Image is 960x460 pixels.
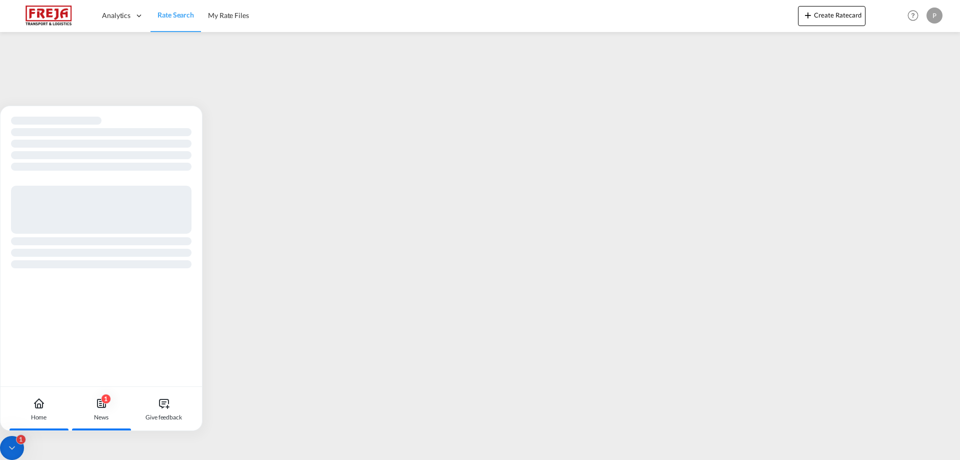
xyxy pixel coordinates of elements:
[926,8,942,24] div: P
[798,6,865,26] button: icon-plus 400-fgCreate Ratecard
[157,11,194,19] span: Rate Search
[904,7,926,25] div: Help
[102,11,130,21] span: Analytics
[802,9,814,21] md-icon: icon-plus 400-fg
[208,11,249,20] span: My Rate Files
[15,5,82,27] img: 586607c025bf11f083711d99603023e7.png
[904,7,921,24] span: Help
